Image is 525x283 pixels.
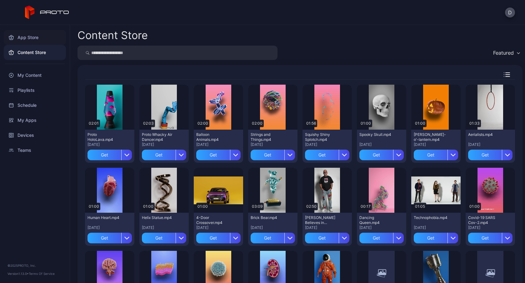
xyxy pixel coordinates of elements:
[87,233,132,243] button: Get
[196,215,231,225] div: 4-Door Crossover.mp4
[251,215,285,220] div: Brick Bear.mp4
[359,150,404,160] button: Get
[196,225,241,230] div: [DATE]
[305,225,349,230] div: [DATE]
[414,215,448,220] div: Technophobia.mp4
[4,143,66,158] a: Teams
[196,132,231,142] div: Balloon Animals.mp4
[414,132,448,142] div: Jack-o'-lantern.mp4
[490,46,522,60] button: Featured
[414,142,458,147] div: [DATE]
[87,215,122,220] div: Human Heart.mp4
[251,150,284,160] div: Get
[468,215,502,225] div: Covid-19 SARS Cov-2.mp4
[493,50,514,56] div: Featured
[251,225,295,230] div: [DATE]
[359,225,404,230] div: [DATE]
[7,263,62,268] div: © 2025 PROTO, Inc.
[468,142,512,147] div: [DATE]
[142,233,176,243] div: Get
[359,215,394,225] div: Dancing Queen.mp4
[468,233,512,243] button: Get
[414,225,458,230] div: [DATE]
[414,150,458,160] button: Get
[305,132,339,142] div: Squishy Shiny Splotch.mp4
[87,225,132,230] div: [DATE]
[359,142,404,147] div: [DATE]
[87,150,132,160] button: Get
[142,225,186,230] div: [DATE]
[4,68,66,83] a: My Content
[196,150,241,160] button: Get
[414,233,447,243] div: Get
[142,215,176,220] div: Helix Statue.mp4
[305,233,339,243] div: Get
[4,98,66,113] a: Schedule
[4,45,66,60] a: Content Store
[305,150,339,160] div: Get
[414,150,447,160] div: Get
[414,233,458,243] button: Get
[196,233,241,243] button: Get
[87,142,132,147] div: [DATE]
[4,128,66,143] a: Devices
[142,150,186,160] button: Get
[87,132,122,142] div: Proto HoloLava.mp4
[251,132,285,142] div: Strings and Things.mp4
[359,132,394,137] div: Spooky Skull.mp4
[142,150,176,160] div: Get
[29,272,55,276] a: Terms Of Service
[4,30,66,45] a: App Store
[468,132,502,137] div: Aerialists.mp4
[196,233,230,243] div: Get
[468,225,512,230] div: [DATE]
[196,150,230,160] div: Get
[142,233,186,243] button: Get
[305,150,349,160] button: Get
[468,150,502,160] div: Get
[505,7,515,17] button: D
[305,142,349,147] div: [DATE]
[196,142,241,147] div: [DATE]
[87,233,121,243] div: Get
[305,215,339,225] div: Howie Mandel Believes in Proto.mp4
[251,150,295,160] button: Get
[251,233,284,243] div: Get
[305,233,349,243] button: Get
[359,150,393,160] div: Get
[468,150,512,160] button: Get
[77,30,148,41] div: Content Store
[142,132,176,142] div: Proto Whacky Air Dancer.mp4
[359,233,404,243] button: Get
[142,142,186,147] div: [DATE]
[251,142,295,147] div: [DATE]
[468,233,502,243] div: Get
[4,113,66,128] a: My Apps
[251,233,295,243] button: Get
[359,233,393,243] div: Get
[87,150,121,160] div: Get
[7,272,29,276] span: Version 1.13.0 •
[4,83,66,98] a: Playlists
